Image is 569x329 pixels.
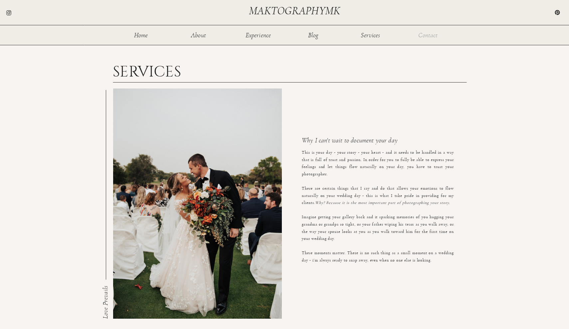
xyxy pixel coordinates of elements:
[249,5,343,16] a: maktographymk
[102,275,107,319] h3: Love Prevails
[315,201,450,205] i: Why? Because it is the most important part of photographing your story.
[113,64,190,77] h1: SERVICES
[302,32,324,38] a: Blog
[188,32,209,38] a: About
[302,149,454,239] p: This is your day - your story - your heart - and it needs to be handled in a way that is full of ...
[245,32,272,38] a: Experience
[130,32,152,38] a: Home
[417,32,439,38] a: Contact
[360,32,381,38] a: Services
[302,137,447,146] h3: Why I can't wait to document your day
